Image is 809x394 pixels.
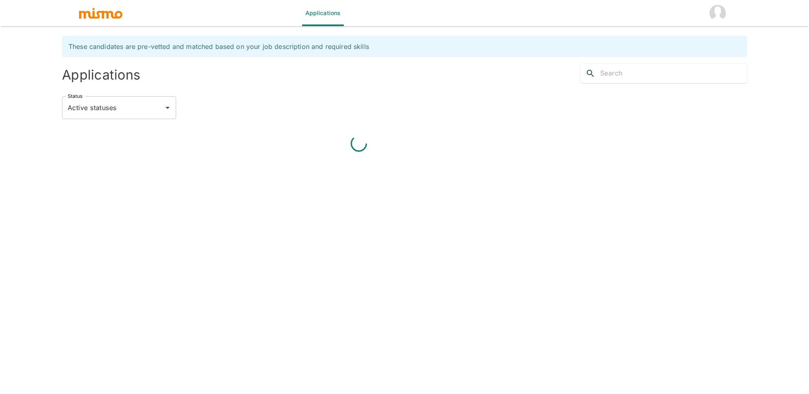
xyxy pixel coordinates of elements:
[581,64,600,83] button: search
[600,67,747,80] input: Search
[68,93,82,100] label: Status
[69,42,369,51] span: These candidates are pre-vetted and matched based on your job description and required skills
[162,102,173,113] button: Open
[62,67,401,83] h4: Applications
[78,7,123,19] img: logo
[710,5,726,21] img: Vali health HM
